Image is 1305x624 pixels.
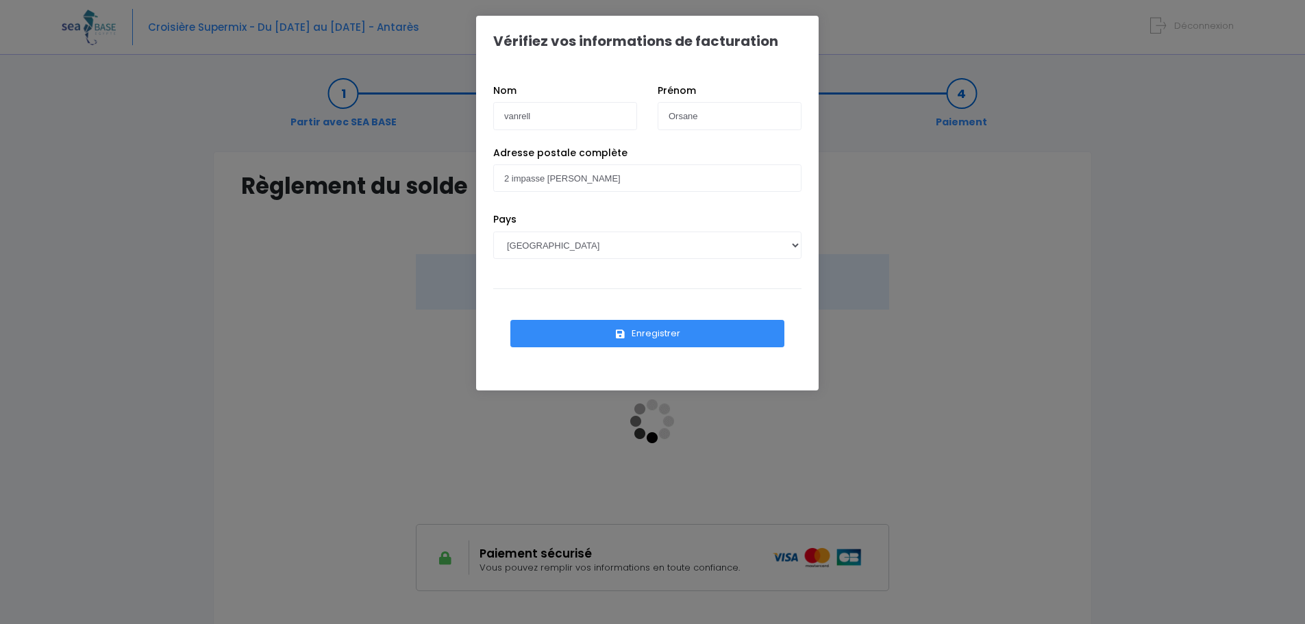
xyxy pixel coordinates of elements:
h1: Vérifiez vos informations de facturation [493,33,778,49]
label: Nom [493,84,517,98]
label: Pays [493,212,517,227]
label: Prénom [658,84,696,98]
label: Adresse postale complète [493,146,627,160]
button: Enregistrer [510,320,784,347]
